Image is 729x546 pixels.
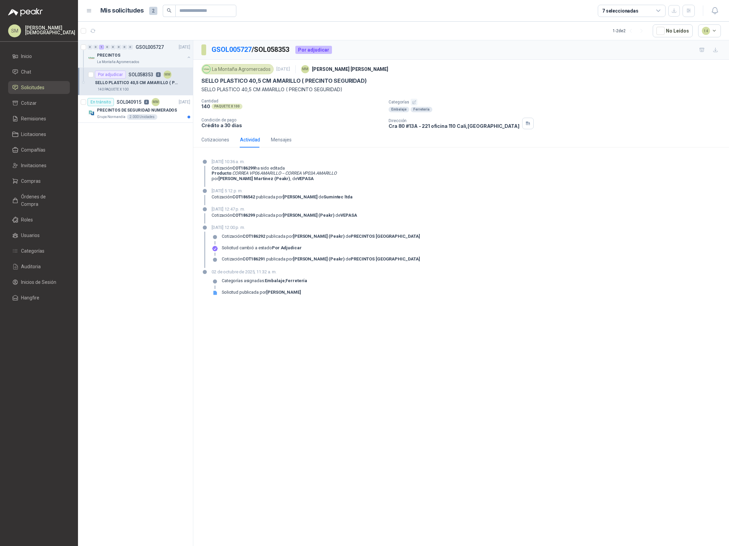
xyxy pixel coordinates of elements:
span: Órdenes de Compra [21,193,63,208]
div: MM [301,65,309,73]
img: Company Logo [87,109,96,117]
span: Categorías [21,247,44,255]
div: Cotización publicada por de [222,256,420,262]
p: Cra 80 #13A - 221 oficina 110 Cali , [GEOGRAPHIC_DATA] [389,123,519,129]
b: VEPASA [297,176,314,181]
strong: Embalaje [265,278,284,283]
a: Licitaciones [8,128,70,141]
div: 0 [116,45,121,50]
strong: VEPASA [340,213,357,218]
strong: Producto [212,171,231,176]
p: Cantidad [201,99,383,103]
div: Actividad [240,136,260,143]
button: 14 [698,24,721,37]
p: [DATE] [179,44,190,51]
strong: [PERSON_NAME] (Peakr) [283,213,334,218]
p: SOL058353 [129,72,153,77]
a: Usuarios [8,229,70,242]
p: Solicitud cambió a estado [222,245,301,251]
strong: PRECINTOS [GEOGRAPHIC_DATA] [351,256,420,261]
div: 1 - 2 de 2 [613,25,647,36]
em: CORREA VP06 AMARILLO [232,171,281,176]
p: PRECINTOS [97,52,120,59]
div: Cotización publicada por de [212,213,357,218]
p: [DATE] 12:00 p. m. [212,224,420,231]
div: SM [8,24,21,37]
a: Órdenes de Compra [8,190,70,211]
a: Inicios de Sesión [8,276,70,289]
div: Por adjudicar [295,46,332,54]
div: Mensajes [271,136,292,143]
button: No Leídos [653,24,693,37]
span: Inicio [21,53,32,60]
a: Chat [8,65,70,78]
div: 0 [87,45,93,50]
p: Condición de pago [201,118,383,122]
div: 0 [111,45,116,50]
p: 02 de octubre de 2025, 11:32 a. m. [212,269,307,275]
p: Crédito a 30 días [201,122,383,128]
div: Embalaje [389,107,409,112]
div: Solicitud publicada por [222,290,301,295]
p: / SOL058353 [212,44,290,55]
p: [PERSON_NAME] [PERSON_NAME] [312,65,388,73]
span: Cotizar [21,99,37,107]
img: Company Logo [87,54,96,62]
div: Cotización publicada por de [222,234,420,239]
strong: [PERSON_NAME] [266,290,301,295]
strong: COT186299 [232,165,255,171]
b: [PERSON_NAME] Martinez (Peakr) [218,176,290,181]
a: Solicitudes [8,81,70,94]
a: Por adjudicarSOL0583534MMSELLO PLASTICO 40,5 CM AMARILLO ( PRECINTO SEGURIDAD)140 PAQUETE X 100 [78,68,193,95]
span: Remisiones [21,115,46,122]
strong: Sumintec ltda [323,194,352,199]
div: 0 [93,45,98,50]
h1: Mis solicitudes [100,6,144,16]
p: Dirección [389,118,519,123]
div: 0 [128,45,133,50]
p: La Montaña Agromercados [97,59,139,65]
p: SOL040915 [117,100,141,104]
div: 2.000 Unidades [127,114,157,120]
div: 0 [122,45,127,50]
p: Categorías asignadas: , [222,278,307,284]
a: Hangfire [8,291,70,304]
a: Remisiones [8,112,70,125]
strong: [PERSON_NAME] (Peakr) [293,234,344,239]
p: SELLO PLASTICO 40,5 CM AMARILLO ( PRECINTO SEGURIDAD) [201,77,367,84]
div: 140 PAQUETE X 100 [95,87,131,92]
strong: [PERSON_NAME] (Peakr) [293,256,344,261]
strong: COT186292 [242,234,265,239]
a: Categorías [8,245,70,257]
div: La Montaña Agromercados [201,64,274,74]
strong: COT186291 [242,256,265,261]
strong: Por adjudicar [272,245,301,250]
img: Company Logo [203,65,210,73]
div: 7 seleccionadas [602,7,638,15]
a: Inicio [8,50,70,63]
strong: COT186542 [232,194,255,199]
span: Hangfire [21,294,39,301]
a: GSOL005727 [212,45,252,54]
div: Por adjudicar [95,71,126,79]
p: [PERSON_NAME] [DEMOGRAPHIC_DATA] [25,25,75,35]
div: MM [152,98,160,106]
p: [DATE] 5:12 p. m. [212,188,353,194]
strong: COT186299 [232,213,255,218]
span: search [167,8,172,13]
p: [DATE] 10:36 a. m. [212,158,337,165]
span: Roles [21,216,33,223]
div: En tránsito [87,98,114,106]
a: Roles [8,213,70,226]
span: Invitaciones [21,162,46,169]
p: GSOL005727 [136,45,164,50]
em: CORREA VP03A AMARILLO [285,171,336,176]
strong: [PERSON_NAME] [283,194,317,199]
a: Compras [8,175,70,188]
span: Auditoria [21,263,41,270]
p: [DATE] [276,66,290,73]
p: Categorías [389,99,726,105]
span: Inicios de Sesión [21,278,56,286]
div: Cotización ha sido editada por , de [212,165,337,181]
p: 4 [144,100,149,104]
